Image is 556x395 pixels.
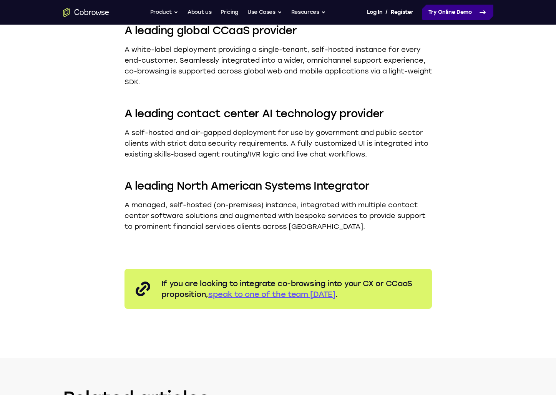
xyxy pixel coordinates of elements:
[291,5,326,20] button: Resources
[124,178,432,193] dt: A leading North American Systems Integrator
[391,5,413,20] a: Register
[150,5,179,20] button: Product
[124,106,432,121] dt: A leading contact center AI technology provider
[367,5,382,20] a: Log In
[221,5,238,20] a: Pricing
[124,127,432,160] dd: A self-hosted and air-gapped deployment for use by government and public sector clients with stri...
[422,5,493,20] a: Try Online Demo
[124,44,432,87] dd: A white-label deployment providing a single-tenant, self-hosted instance for every end-customer. ...
[247,5,282,20] button: Use Cases
[124,200,432,232] dd: A managed, self-hosted (on-premises) instance, integrated with multiple contact center software s...
[124,23,432,38] dt: A leading global CCaaS provider
[161,278,423,300] p: If you are looking to integrate co-browsing into your CX or CCaaS proposition, .
[63,8,109,17] a: Go to the home page
[385,8,388,17] span: /
[188,5,211,20] a: About us
[208,290,335,299] a: speak to one of the team [DATE]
